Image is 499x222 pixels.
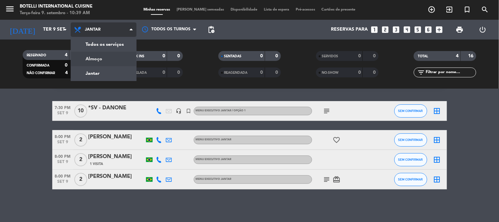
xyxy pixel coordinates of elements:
[88,153,144,161] div: [PERSON_NAME]
[65,53,67,57] strong: 4
[71,37,136,52] a: Todos os serviços
[398,109,423,113] span: SEM CONFIRMAR
[394,173,427,186] button: SEM CONFIRMAR
[52,172,73,180] span: 8:00 PM
[65,70,68,75] strong: 4
[428,6,436,14] i: add_circle_outline
[261,8,292,12] span: Lista de espera
[418,55,428,58] span: TOTAL
[178,70,182,75] strong: 0
[126,71,147,74] span: CANCELADA
[392,25,400,34] i: looks_3
[417,69,425,76] i: filter_list
[52,140,73,148] span: set 9
[331,27,368,32] span: Reservas para
[20,3,92,10] div: Botelli International Cuisine
[52,111,73,119] span: set 9
[27,64,49,67] span: CONFIRMADA
[275,70,279,75] strong: 0
[381,25,389,34] i: looks_two
[52,152,73,160] span: 8:00 PM
[196,178,232,180] span: MENU EXECUTIVO JANTAR
[322,71,339,74] span: NO-SHOW
[5,4,15,14] i: menu
[358,70,361,75] strong: 0
[446,6,454,14] i: exit_to_app
[463,6,471,14] i: turned_in_not
[224,71,248,74] span: REAGENDADA
[373,54,377,58] strong: 0
[322,55,338,58] span: SERVIDOS
[5,4,15,16] button: menu
[196,138,232,141] span: MENU EXECUTIVO JANTAR
[398,138,423,142] span: SEM CONFIRMAR
[224,55,242,58] span: SENTADAS
[74,173,87,186] span: 2
[394,104,427,118] button: SEM CONFIRMAR
[275,54,279,58] strong: 0
[88,172,144,181] div: [PERSON_NAME]
[435,25,444,34] i: add_box
[196,158,232,161] span: MENU EXECUTIVO JANTAR
[88,104,144,112] div: *SV - DANONE
[27,54,46,57] span: RESERVADO
[71,66,136,81] a: Jantar
[333,136,341,144] i: favorite_border
[207,26,215,34] span: pending_actions
[52,180,73,187] span: set 9
[196,109,246,112] span: MENU EXECUTIVO JANTAR / OPÇÃO 1
[88,133,144,141] div: [PERSON_NAME]
[398,178,423,181] span: SEM CONFIRMAR
[162,54,165,58] strong: 0
[424,25,433,34] i: looks_6
[20,10,92,16] div: Terça-feira 9. setembro - 10:39 AM
[227,8,261,12] span: Disponibilidade
[433,156,441,164] i: border_all
[479,26,487,34] i: power_settings_new
[433,107,441,115] i: border_all
[173,8,227,12] span: [PERSON_NAME] semeadas
[261,54,263,58] strong: 0
[318,8,359,12] span: Cartões de presente
[468,54,475,58] strong: 16
[71,52,136,66] a: Almoço
[176,108,182,114] i: headset_mic
[90,161,103,167] span: 1 Visita
[394,153,427,166] button: SEM CONFIRMAR
[52,103,73,111] span: 7:30 PM
[425,69,476,76] input: Filtrar por nome...
[456,26,464,34] span: print
[52,160,73,167] span: set 9
[394,133,427,147] button: SEM CONFIRMAR
[481,6,489,14] i: search
[65,63,67,68] strong: 0
[27,71,55,75] span: NÃO CONFIRMAR
[413,25,422,34] i: looks_5
[403,25,411,34] i: looks_4
[373,70,377,75] strong: 0
[52,132,73,140] span: 8:00 PM
[433,176,441,183] i: border_all
[85,27,101,32] span: Jantar
[398,158,423,161] span: SEM CONFIRMAR
[358,54,361,58] strong: 0
[186,108,192,114] i: turned_in_not
[323,107,331,115] i: subject
[178,54,182,58] strong: 0
[61,26,69,34] i: arrow_drop_down
[333,176,341,183] i: card_giftcard
[433,136,441,144] i: border_all
[140,8,173,12] span: Minhas reservas
[471,20,494,40] div: LOG OUT
[162,70,165,75] strong: 0
[456,54,459,58] strong: 4
[74,104,87,118] span: 10
[261,70,263,75] strong: 0
[5,22,40,37] i: [DATE]
[370,25,379,34] i: looks_one
[292,8,318,12] span: Pré-acessos
[74,133,87,147] span: 2
[74,153,87,166] span: 2
[323,176,331,183] i: subject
